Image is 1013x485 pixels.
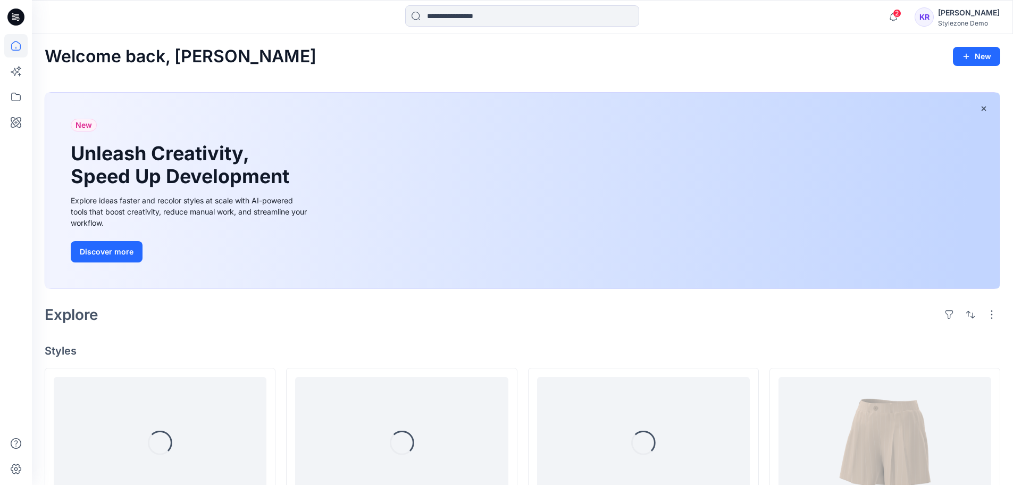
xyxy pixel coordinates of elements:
span: New [76,119,92,131]
div: Explore ideas faster and recolor styles at scale with AI-powered tools that boost creativity, red... [71,195,310,228]
div: KR [915,7,934,27]
h2: Explore [45,306,98,323]
div: Stylezone Demo [938,19,1000,27]
h4: Styles [45,344,1000,357]
span: 2 [893,9,901,18]
h2: Welcome back, [PERSON_NAME] [45,47,316,67]
button: Discover more [71,241,143,262]
div: [PERSON_NAME] [938,6,1000,19]
button: New [953,47,1000,66]
h1: Unleash Creativity, Speed Up Development [71,142,294,188]
a: Discover more [71,241,310,262]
